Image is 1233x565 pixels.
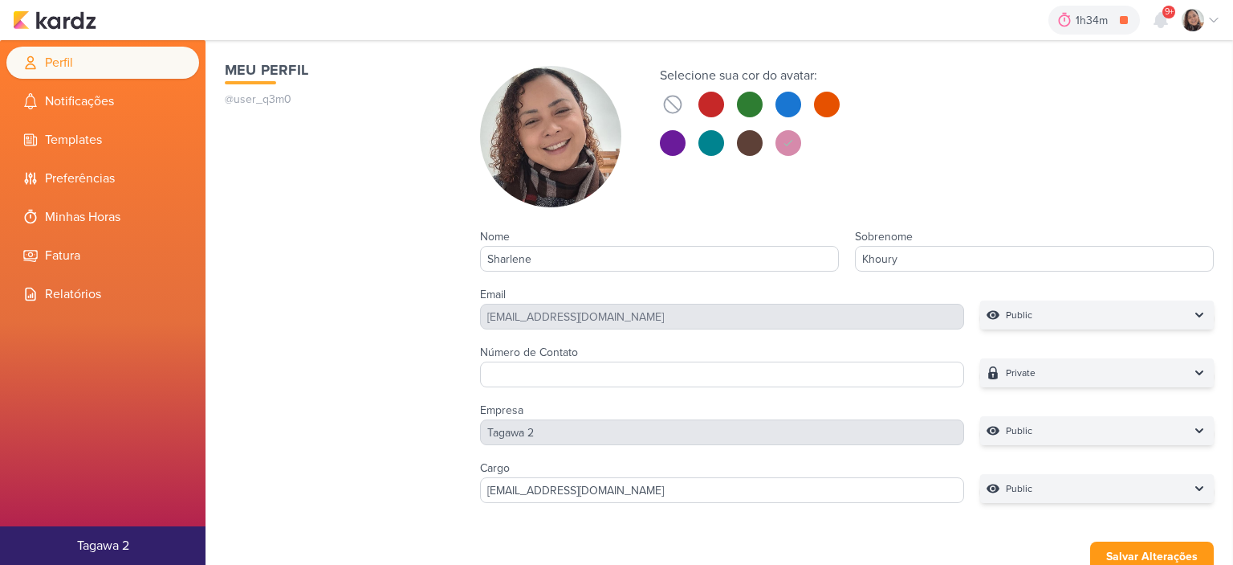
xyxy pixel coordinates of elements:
label: Número de Contato [480,346,578,359]
p: Public [1006,423,1032,439]
div: [EMAIL_ADDRESS][DOMAIN_NAME] [480,304,964,330]
li: Perfil [6,47,199,79]
img: Sharlene Khoury [1182,9,1204,31]
button: Public [980,416,1214,445]
p: Private [1006,365,1036,381]
div: Selecione sua cor do avatar: [660,66,840,85]
label: Empresa [480,403,523,417]
p: Public [1006,481,1032,497]
li: Fatura [6,240,199,272]
h1: Meu Perfil [225,59,448,81]
li: Relatórios [6,278,199,310]
button: Public [980,474,1214,503]
label: Email [480,288,506,301]
img: kardz.app [13,10,96,30]
li: Templates [6,124,199,156]
p: @user_q3m0 [225,91,448,108]
label: Cargo [480,461,510,475]
li: Minhas Horas [6,201,199,233]
li: Notificações [6,85,199,117]
img: Sharlene Khoury [480,66,621,207]
div: 1h34m [1076,12,1113,29]
button: Private [980,358,1214,387]
p: Public [1006,307,1032,323]
button: Public [980,301,1214,330]
label: Sobrenome [855,230,913,244]
span: 9+ [1165,6,1174,18]
label: Nome [480,230,510,244]
li: Preferências [6,162,199,194]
